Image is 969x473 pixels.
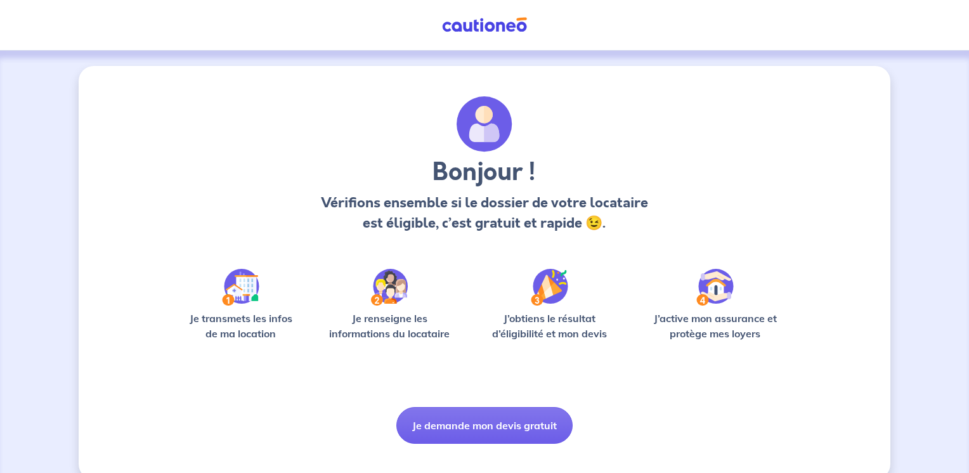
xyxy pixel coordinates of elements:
p: Vérifions ensemble si le dossier de votre locataire est éligible, c’est gratuit et rapide 😉. [317,193,651,233]
img: /static/c0a346edaed446bb123850d2d04ad552/Step-2.svg [371,269,408,306]
img: Cautioneo [437,17,532,33]
img: archivate [457,96,512,152]
img: /static/f3e743aab9439237c3e2196e4328bba9/Step-3.svg [531,269,568,306]
h3: Bonjour ! [317,157,651,188]
p: J’active mon assurance et protège mes loyers [641,311,789,341]
p: Je transmets les infos de ma location [180,311,301,341]
img: /static/90a569abe86eec82015bcaae536bd8e6/Step-1.svg [222,269,259,306]
img: /static/bfff1cf634d835d9112899e6a3df1a5d/Step-4.svg [696,269,734,306]
p: Je renseigne les informations du locataire [322,311,458,341]
p: J’obtiens le résultat d’éligibilité et mon devis [478,311,621,341]
button: Je demande mon devis gratuit [396,407,573,444]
